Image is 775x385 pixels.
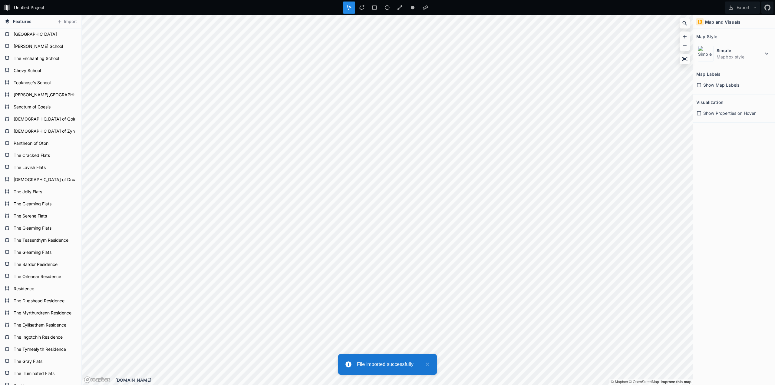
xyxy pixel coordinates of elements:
[703,82,739,88] span: Show Map Labels
[696,32,717,41] h2: Map Style
[705,19,740,25] h4: Map and Visuals
[698,46,714,61] img: Simple
[717,47,763,54] dt: Simple
[629,380,659,384] a: OpenStreetMap
[13,18,31,25] span: Features
[422,361,430,368] button: close
[611,380,628,384] a: Mapbox
[54,17,80,27] button: Import
[84,376,110,383] a: Mapbox logo
[703,110,756,116] span: Show Properties on Hover
[357,361,422,368] div: File imported successfully
[696,98,723,107] h2: Visualization
[115,377,693,383] div: [DOMAIN_NAME]
[661,380,691,384] a: Map feedback
[696,69,721,79] h2: Map Labels
[725,2,760,14] button: Export
[717,54,763,60] dd: Mapbox style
